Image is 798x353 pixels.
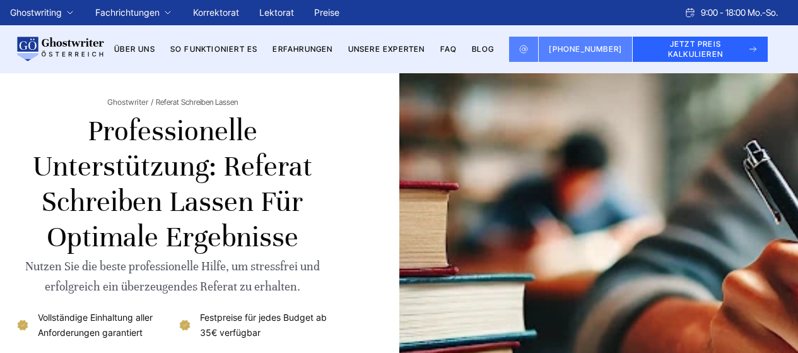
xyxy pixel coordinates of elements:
[633,37,768,62] button: JETZT PREIS KALKULIEREN
[177,318,192,333] img: Festpreise für jedes Budget ab 35€ verfügbar
[684,8,696,18] img: Schedule
[177,310,329,340] li: Festpreise für jedes Budget ab 35€ verfügbar
[15,318,30,333] img: Vollständige Einhaltung aller Anforderungen garantiert
[259,7,294,18] a: Lektorat
[10,5,62,20] a: Ghostwriting
[15,256,330,297] div: Nutzen Sie die beste professionelle Hilfe, um stressfrei und erfolgreich ein überzeugendes Refera...
[549,44,622,54] span: [PHONE_NUMBER]
[107,97,153,107] a: Ghostwriter
[539,37,633,62] a: [PHONE_NUMBER]
[440,44,457,54] a: FAQ
[519,44,528,54] img: Email
[15,114,330,255] h1: Professionelle Unterstützung: Referat schreiben lassen für optimale Ergebnisse
[472,44,494,54] a: BLOG
[193,7,239,18] a: Korrektorat
[314,7,339,18] a: Preise
[273,44,332,54] a: Erfahrungen
[170,44,258,54] a: So funktioniert es
[15,37,104,62] img: logo wirschreiben
[15,310,167,340] li: Vollständige Einhaltung aller Anforderungen garantiert
[114,44,155,54] a: Über uns
[348,44,425,54] a: Unsere Experten
[156,97,238,107] span: Referat Schreiben Lassen
[701,5,778,20] span: 9:00 - 18:00 Mo.-So.
[95,5,160,20] a: Fachrichtungen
